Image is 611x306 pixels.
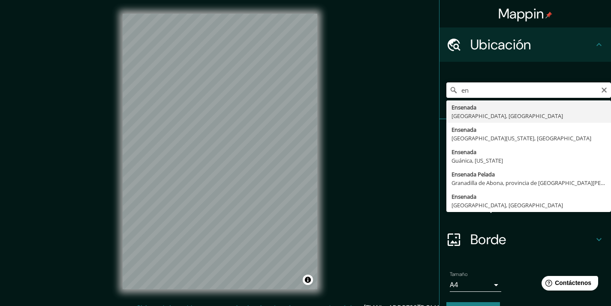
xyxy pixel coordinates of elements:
font: Ubicación [470,36,531,54]
font: Ensenada [451,148,476,156]
canvas: Mapa [123,14,317,289]
div: Disposición [439,188,611,222]
font: Tamaño [450,271,467,278]
div: Borde [439,222,611,257]
button: Claro [601,85,608,94]
font: Ensenada [451,193,476,200]
font: Mappin [498,5,544,23]
button: Activar o desactivar atribución [303,275,313,285]
font: Ensenada [451,126,476,133]
iframe: Lanzador de widgets de ayuda [535,273,602,297]
font: Borde [470,230,506,248]
div: Estilo [439,154,611,188]
font: A4 [450,280,458,289]
font: [GEOGRAPHIC_DATA][US_STATE], [GEOGRAPHIC_DATA] [451,134,591,142]
font: Guánica, [US_STATE] [451,157,503,164]
font: Ensenada [451,103,476,111]
font: [GEOGRAPHIC_DATA], [GEOGRAPHIC_DATA] [451,112,563,120]
img: pin-icon.png [545,12,552,18]
input: Elige tu ciudad o zona [446,82,611,98]
font: Ensenada Pelada [451,170,495,178]
font: [GEOGRAPHIC_DATA], [GEOGRAPHIC_DATA] [451,201,563,209]
div: A4 [450,278,501,292]
div: Ubicación [439,27,611,62]
div: Patas [439,119,611,154]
